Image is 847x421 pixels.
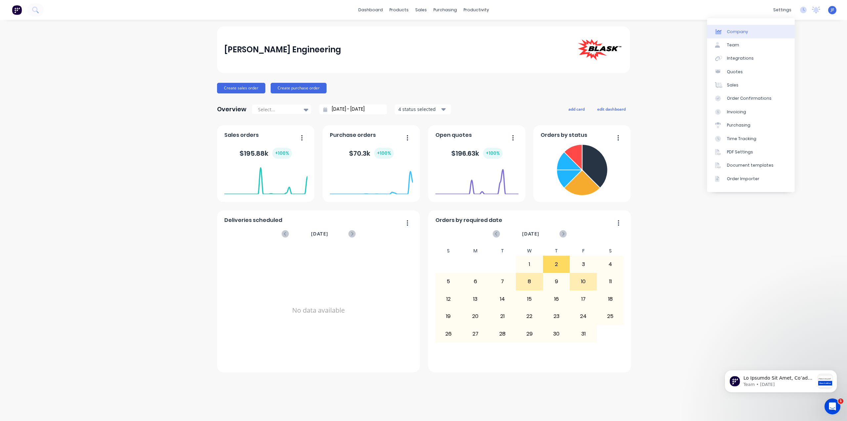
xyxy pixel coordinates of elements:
div: 25 [597,308,624,325]
div: productivity [460,5,492,15]
div: Order Importer [727,176,759,182]
div: 20 [462,308,489,325]
div: 29 [516,325,543,342]
div: 30 [543,325,570,342]
div: 17 [570,291,597,307]
div: $ 70.3k [349,148,394,159]
div: 19 [435,308,462,325]
div: Quotes [727,69,743,75]
div: No data available [224,246,413,375]
div: 4 [597,256,624,273]
a: Document templates [707,159,795,172]
div: + 100 % [374,148,394,159]
span: [DATE] [522,230,539,237]
img: Blask Engineering [576,38,623,61]
a: Time Tracking [707,132,795,145]
a: Purchasing [707,119,795,132]
span: JF [831,7,834,13]
div: 18 [597,291,624,307]
div: 1 [516,256,543,273]
div: 14 [489,291,516,307]
div: 9 [543,273,570,290]
div: sales [412,5,430,15]
div: 13 [462,291,489,307]
div: 16 [543,291,570,307]
div: Company [727,29,748,35]
div: 12 [435,291,462,307]
div: 8 [516,273,543,290]
iframe: Intercom notifications message [715,357,847,403]
div: 21 [489,308,516,325]
div: F [570,246,597,256]
span: Purchase orders [330,131,376,139]
span: 1 [838,398,843,404]
div: 10 [570,273,597,290]
div: 6 [462,273,489,290]
a: Sales [707,79,795,92]
div: Integrations [727,55,754,61]
div: $ 196.63k [451,148,503,159]
div: 2 [543,256,570,273]
div: W [516,246,543,256]
div: S [435,246,462,256]
div: Invoicing [727,109,746,115]
div: 24 [570,308,597,325]
div: settings [770,5,795,15]
div: Document templates [727,162,774,168]
img: Factory [12,5,22,15]
div: 5 [435,273,462,290]
a: dashboard [355,5,386,15]
span: Deliveries scheduled [224,216,282,224]
div: Sales [727,82,738,88]
span: Open quotes [435,131,472,139]
button: Create sales order [217,83,265,93]
div: S [597,246,624,256]
div: + 100 % [483,148,503,159]
div: Overview [217,103,246,116]
div: 22 [516,308,543,325]
div: PDF Settings [727,149,753,155]
p: Message from Team, sent 2w ago [29,25,100,31]
div: 3 [570,256,597,273]
div: M [462,246,489,256]
div: 26 [435,325,462,342]
div: 15 [516,291,543,307]
a: Company [707,25,795,38]
div: 23 [543,308,570,325]
div: 4 status selected [398,106,440,113]
span: Sales orders [224,131,259,139]
div: products [386,5,412,15]
a: Quotes [707,65,795,79]
div: [PERSON_NAME] Engineering [224,43,341,56]
div: + 100 % [272,148,292,159]
a: Invoicing [707,105,795,119]
span: [DATE] [311,230,328,237]
a: Order Importer [707,172,795,185]
div: T [543,246,570,256]
div: 31 [570,325,597,342]
div: 27 [462,325,489,342]
div: Time Tracking [727,136,756,142]
div: Team [727,42,739,48]
div: 7 [489,273,516,290]
div: 11 [597,273,624,290]
div: purchasing [430,5,460,15]
iframe: Intercom live chat [825,398,840,414]
button: Create purchase order [271,83,327,93]
div: T [489,246,516,256]
div: Order Confirmations [727,95,772,101]
div: Purchasing [727,122,750,128]
a: Team [707,38,795,52]
a: PDF Settings [707,145,795,159]
span: Lo Ipsumdo Sit Amet, Co’ad elitse doe temp incididu utlabor etdolorem al enim admi veniamqu nos e... [29,19,99,399]
div: $ 195.88k [240,148,292,159]
span: Orders by status [541,131,587,139]
a: Integrations [707,52,795,65]
div: 28 [489,325,516,342]
a: Order Confirmations [707,92,795,105]
button: add card [564,105,589,113]
button: 4 status selected [395,104,451,114]
button: edit dashboard [593,105,630,113]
